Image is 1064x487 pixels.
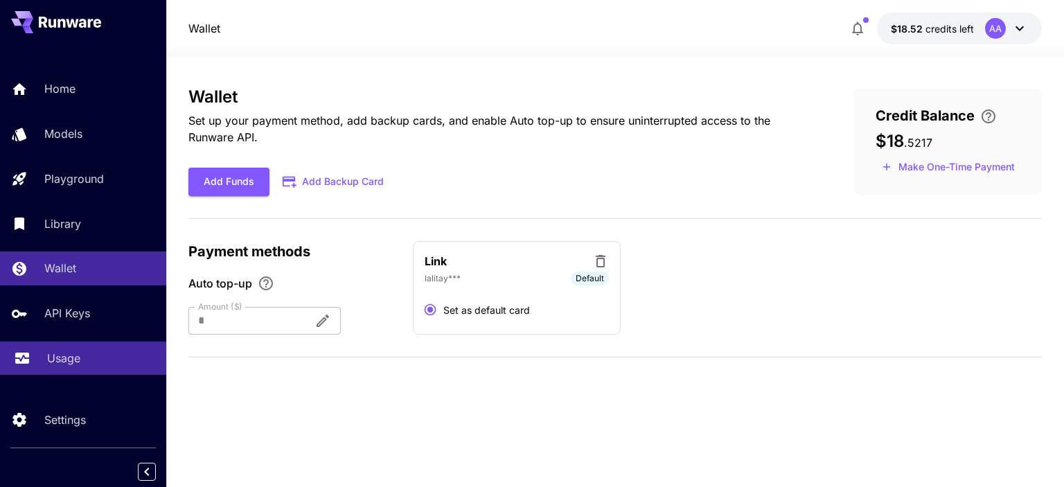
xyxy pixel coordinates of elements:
span: $18 [876,131,904,151]
nav: breadcrumb [188,20,220,37]
p: Usage [47,350,80,366]
span: Set as default card [443,303,530,317]
label: Amount ($) [198,301,242,312]
span: Credit Balance [876,105,975,126]
span: $18.52 [891,23,925,35]
div: AA [985,18,1006,39]
p: Playground [44,170,104,187]
button: Enter your card details and choose an Auto top-up amount to avoid service interruptions. We'll au... [975,108,1002,125]
span: Auto top-up [188,275,252,292]
p: Link [425,253,447,269]
span: Default [571,272,609,285]
span: credits left [925,23,974,35]
p: Home [44,80,76,97]
div: Collapse sidebar [148,459,166,484]
h3: Wallet [188,87,808,107]
button: $18.5217AA [877,12,1042,44]
a: Wallet [188,20,220,37]
div: $18.5217 [891,21,974,36]
span: . 5217 [904,136,932,150]
p: Settings [44,411,86,428]
p: Payment methods [188,241,396,262]
button: Add Funds [188,168,269,196]
button: Make a one-time, non-recurring payment [876,157,1021,178]
button: Enable Auto top-up to ensure uninterrupted service. We'll automatically bill the chosen amount wh... [252,275,280,292]
p: API Keys [44,305,90,321]
p: Library [44,215,81,232]
button: Collapse sidebar [138,463,156,481]
p: Wallet [44,260,76,276]
p: Set up your payment method, add backup cards, and enable Auto top-up to ensure uninterrupted acce... [188,112,808,145]
p: Models [44,125,82,142]
button: Add Backup Card [269,168,398,195]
